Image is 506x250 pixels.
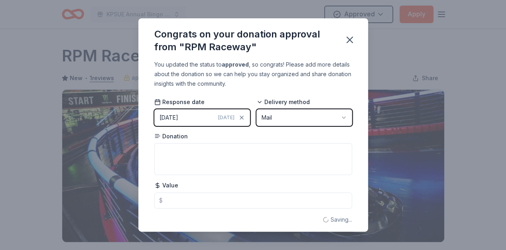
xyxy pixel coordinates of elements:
[154,132,188,140] span: Donation
[154,60,352,89] div: You updated the status to , so congrats! Please add more details about the donation so we can hel...
[222,61,249,68] b: approved
[256,98,310,106] span: Delivery method
[154,98,205,106] span: Response date
[159,113,178,122] div: [DATE]
[154,28,335,53] div: Congrats on your donation approval from "RPM Raceway"
[154,109,250,126] button: [DATE][DATE]
[218,114,234,121] span: [DATE]
[154,181,178,189] span: Value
